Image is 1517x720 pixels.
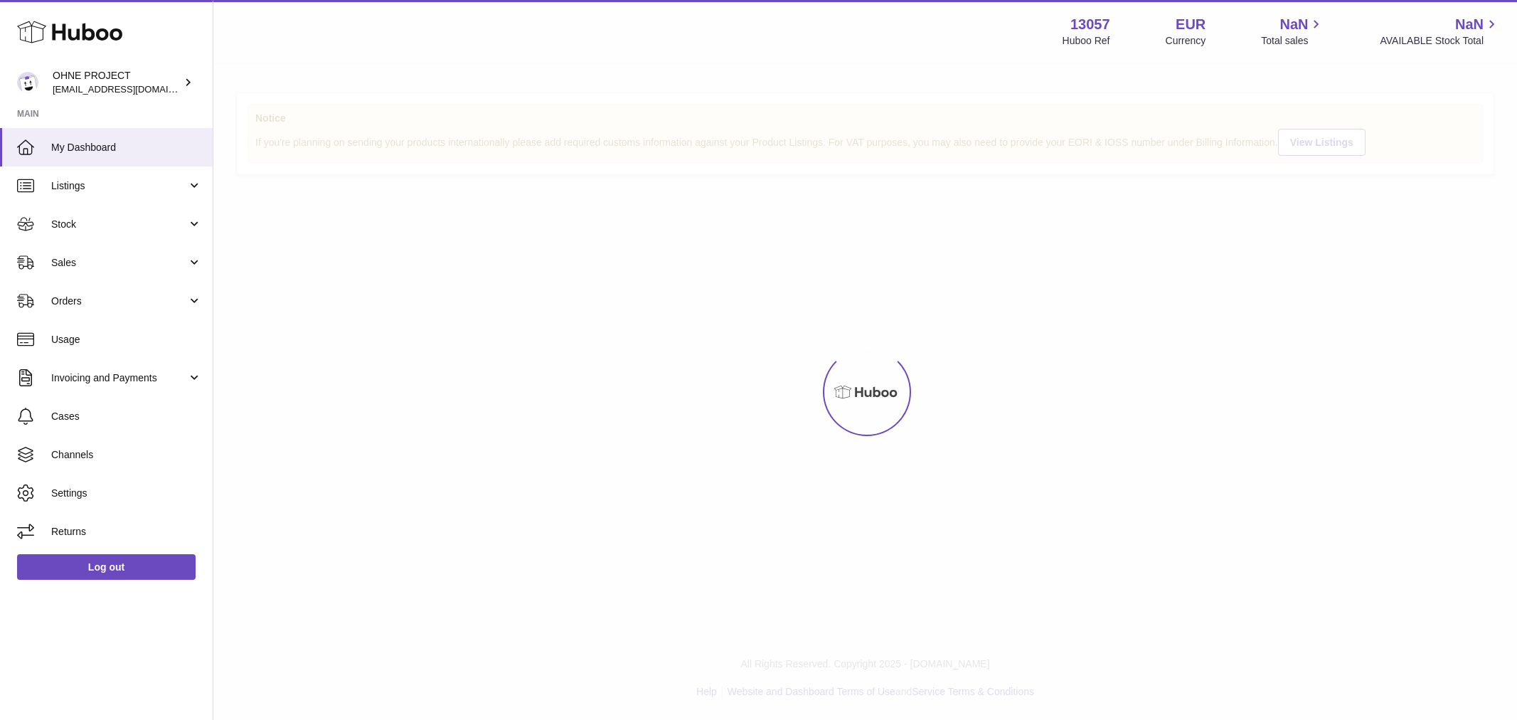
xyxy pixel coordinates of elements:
a: NaN Total sales [1261,15,1324,48]
span: [EMAIL_ADDRESS][DOMAIN_NAME] [53,83,209,95]
strong: EUR [1176,15,1205,34]
span: My Dashboard [51,141,202,154]
span: Returns [51,525,202,539]
span: Usage [51,333,202,346]
div: OHNE PROJECT [53,69,181,96]
span: Channels [51,448,202,462]
img: internalAdmin-13057@internal.huboo.com [17,72,38,93]
span: AVAILABLE Stock Total [1380,34,1500,48]
span: Stock [51,218,187,231]
strong: 13057 [1070,15,1110,34]
div: Huboo Ref [1063,34,1110,48]
a: Log out [17,554,196,580]
span: Settings [51,487,202,500]
div: Currency [1166,34,1206,48]
span: NaN [1279,15,1308,34]
span: Total sales [1261,34,1324,48]
span: Sales [51,256,187,270]
span: Cases [51,410,202,423]
span: Invoicing and Payments [51,371,187,385]
span: NaN [1455,15,1484,34]
a: NaN AVAILABLE Stock Total [1380,15,1500,48]
span: Listings [51,179,187,193]
span: Orders [51,295,187,308]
